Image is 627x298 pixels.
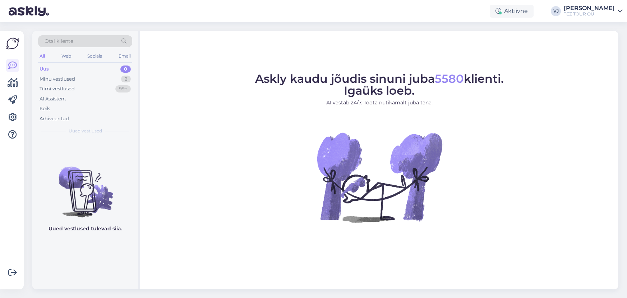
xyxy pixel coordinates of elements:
[38,51,46,61] div: All
[32,154,138,218] img: No chats
[60,51,73,61] div: Web
[45,37,73,45] span: Otsi kliente
[120,66,131,73] div: 0
[115,85,131,92] div: 99+
[121,76,131,83] div: 2
[69,128,102,134] span: Uued vestlused
[117,51,132,61] div: Email
[40,95,66,103] div: AI Assistent
[255,99,504,107] p: AI vastab 24/7. Tööta nutikamalt juba täna.
[564,5,623,17] a: [PERSON_NAME]TEZ TOUR OÜ
[564,11,615,17] div: TEZ TOUR OÜ
[6,37,19,50] img: Askly Logo
[40,115,69,122] div: Arhiveeritud
[564,5,615,11] div: [PERSON_NAME]
[40,105,50,112] div: Kõik
[40,85,75,92] div: Tiimi vestlused
[435,72,464,86] span: 5580
[40,66,49,73] div: Uus
[49,225,122,232] p: Uued vestlused tulevad siia.
[551,6,561,16] div: VJ
[255,72,504,98] span: Askly kaudu jõudis sinuni juba klienti. Igaüks loeb.
[315,112,444,242] img: No Chat active
[86,51,103,61] div: Socials
[490,5,534,18] div: Aktiivne
[40,76,75,83] div: Minu vestlused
